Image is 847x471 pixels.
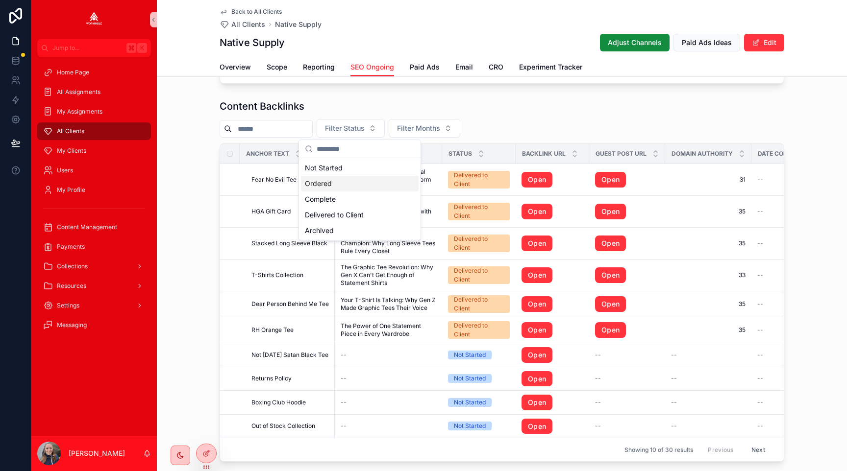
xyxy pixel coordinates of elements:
span: -- [595,399,601,406]
span: Anchor Text [246,150,289,158]
a: Open [595,296,659,312]
span: -- [757,176,763,184]
a: -- [757,176,824,184]
a: Open [595,172,626,188]
a: -- [757,351,824,359]
a: SEO Ongoing [350,58,394,77]
span: -- [757,208,763,215]
a: Open [522,419,583,434]
a: -- [595,351,659,359]
a: -- [341,399,436,406]
a: -- [595,375,659,382]
a: 35 [671,208,746,215]
span: T-Shirts Collection [251,271,303,279]
div: Ordered [301,176,419,191]
div: Not Started [301,160,419,176]
a: My Clients [37,142,151,160]
button: Edit [744,34,784,51]
button: Next [745,442,772,457]
a: Open [522,371,552,387]
span: CRO [489,62,503,72]
a: Delivered to Client [448,266,510,284]
span: -- [595,351,601,359]
span: Your T-Shirt Is Talking: Why Gen Z Made Graphic Tees Their Voice [341,296,436,312]
span: Resources [57,282,86,290]
a: Open [595,267,626,283]
a: Fear No Evil Tee [251,176,329,184]
a: -- [757,300,824,308]
span: -- [757,239,763,247]
a: Not Started [448,422,510,430]
a: 33 [671,271,746,279]
span: Domain Authority [672,150,733,158]
a: Users [37,162,151,179]
span: Overview [220,62,251,72]
a: Open [522,419,552,434]
a: Returns Policy [251,375,329,382]
span: Boxing Club Hoodie [251,399,306,406]
span: -- [757,399,763,406]
span: -- [757,422,763,430]
span: Paid Ads [410,62,440,72]
a: Open [522,322,583,338]
a: Open [595,235,659,251]
a: Content Management [37,218,151,236]
span: Payments [57,243,85,251]
a: Open [595,235,626,251]
span: 35 [671,239,746,247]
span: SEO Ongoing [350,62,394,72]
a: Payments [37,238,151,256]
a: Delivered to Client [448,321,510,339]
a: RH Orange Tee [251,326,329,334]
a: -- [341,422,436,430]
span: -- [671,399,677,406]
a: Open [595,322,659,338]
span: K [138,44,146,52]
span: Returns Policy [251,375,292,382]
span: -- [757,271,763,279]
a: Not [DATE] Satan Black Tee [251,351,329,359]
a: -- [595,422,659,430]
span: Email [455,62,473,72]
a: -- [595,399,659,406]
span: Back to All Clients [231,8,282,16]
span: -- [341,375,347,382]
span: Messaging [57,321,87,329]
p: [PERSON_NAME] [69,448,125,458]
span: Showing 10 of 30 results [624,446,693,454]
h1: Content Backlinks [220,99,304,113]
a: Delivered to Client [448,235,510,252]
span: All Clients [57,127,84,135]
a: All Clients [37,122,151,140]
a: -- [671,399,746,406]
div: Delivered to Client [454,266,504,284]
div: Delivered to Client [454,321,504,339]
a: 35 [671,300,746,308]
span: Guest Post URL [596,150,647,158]
a: Back to All Clients [220,8,282,16]
div: Delivered to Client [454,235,504,252]
a: -- [757,271,824,279]
a: Native Supply [275,20,322,29]
a: HGA Gift Card [251,208,329,215]
div: Delivered to Client [454,295,504,313]
a: Open [522,296,583,312]
span: The Graphic Tee Revolution: Why Gen X Can't Get Enough of Statement Shirts [341,263,436,287]
a: 35 [671,326,746,334]
a: Open [595,172,659,188]
a: -- [757,399,824,406]
span: Users [57,166,73,174]
span: Scope [267,62,287,72]
a: Open [522,172,552,188]
span: -- [671,375,677,382]
span: Out of Stock Collection [251,422,315,430]
span: RH Orange Tee [251,326,294,334]
span: -- [595,375,601,382]
span: -- [757,326,763,334]
span: Filter Months [397,123,440,133]
a: Open [522,235,583,251]
a: Collections [37,258,151,275]
div: Not Started [454,374,486,383]
img: App logo [86,12,102,27]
